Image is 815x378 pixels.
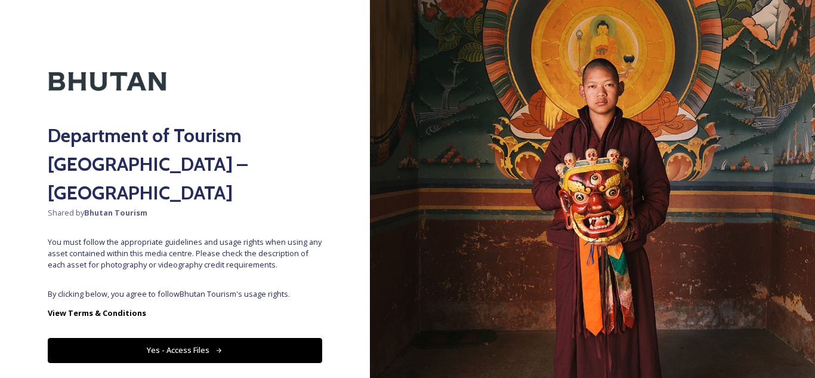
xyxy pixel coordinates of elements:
[48,207,322,219] span: Shared by
[48,308,146,318] strong: View Terms & Conditions
[48,48,167,115] img: Kingdom-of-Bhutan-Logo.png
[48,121,322,207] h2: Department of Tourism [GEOGRAPHIC_DATA] – [GEOGRAPHIC_DATA]
[84,207,147,218] strong: Bhutan Tourism
[48,288,322,300] span: By clicking below, you agree to follow Bhutan Tourism 's usage rights.
[48,338,322,362] button: Yes - Access Files
[48,306,322,320] a: View Terms & Conditions
[48,236,322,271] span: You must follow the appropriate guidelines and usage rights when using any asset contained within...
